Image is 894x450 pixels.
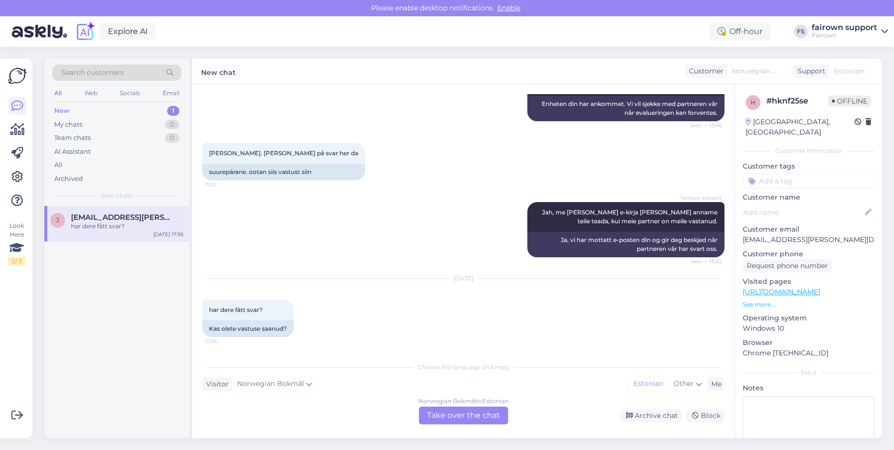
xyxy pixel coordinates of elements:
p: See more ... [743,300,874,309]
div: Request phone number [743,259,832,273]
div: Take over the chat [419,407,508,424]
span: New chats [101,191,133,200]
div: fairown support [812,24,877,32]
p: Chrome [TECHNICAL_ID] [743,348,874,358]
div: Web [82,87,100,100]
div: har dere fått svar? [71,222,183,231]
span: jonr.eliassen@gmail.com [71,213,173,222]
div: [DATE] [202,274,724,283]
div: Support [793,66,825,76]
div: Visitor [202,379,229,389]
span: h [751,99,756,106]
img: explore-ai [75,21,96,42]
div: All [54,160,63,170]
span: Search customers [61,68,124,78]
span: Norwegian Bokmål [237,379,304,389]
div: Archive chat [620,409,682,422]
span: j [56,216,59,224]
span: [PERSON_NAME]. [PERSON_NAME] på svar her da [209,149,358,157]
span: Offline [828,96,871,106]
div: Customer [685,66,723,76]
div: Me [707,379,722,389]
span: Jah, me [PERSON_NAME] e-kirja [PERSON_NAME] anname teile teada, kui meie partner on meile vastanud. [542,208,719,225]
div: Norwegian Bokmål to Estonian [418,397,509,406]
p: [EMAIL_ADDRESS][PERSON_NAME][DOMAIN_NAME] [743,235,874,245]
div: Team chats [54,133,91,143]
div: All [52,87,64,100]
div: [DATE] 17:36 [153,231,183,238]
div: My chats [54,120,82,130]
div: suurepärane. ootan siis vastust siin [202,164,365,180]
a: fairown supportFairown [812,24,888,39]
div: 0 [165,120,179,130]
p: Customer phone [743,249,874,259]
div: # hknf25se [766,95,828,107]
p: Operating system [743,313,874,323]
div: [GEOGRAPHIC_DATA], [GEOGRAPHIC_DATA] [746,117,855,138]
span: Estonian [834,66,864,76]
span: Seen ✓ 15:22 [685,258,722,265]
span: Norwegian Bokmål [732,66,780,76]
div: Fairown [812,32,877,39]
p: Notes [743,383,874,393]
a: Explore AI [100,23,156,40]
p: Windows 10 [743,323,874,334]
span: Enable [494,3,523,12]
div: Extra [743,368,874,377]
p: Customer name [743,192,874,203]
div: Look Here [8,221,26,266]
span: Seen ✓ 13:06 [685,122,722,129]
div: Email [161,87,181,100]
span: 15:22 [205,181,242,188]
a: [URL][DOMAIN_NAME] [743,287,820,296]
div: Socials [118,87,142,100]
div: Kas olete vastuse saanud? [202,320,294,337]
p: Customer tags [743,161,874,172]
p: Browser [743,338,874,348]
div: Estonian [628,377,668,391]
div: FS [794,25,808,38]
div: AI Assistant [54,147,91,157]
span: fairown support [681,194,722,202]
input: Add a tag [743,173,874,188]
span: har dere fått svar? [209,306,263,313]
div: Off-hour [710,23,770,40]
div: Customer information [743,146,874,155]
label: New chat [201,65,236,78]
input: Add name [743,207,863,218]
div: Enheten din har ankommet. Vi vil sjekke med partneren vår når evalueringen kan forventes. [527,96,724,121]
div: 1 [167,106,179,116]
p: Customer email [743,224,874,235]
div: Ja, vi har mottatt e-posten din og gir deg beskjed når partneren vår har svart oss. [527,232,724,257]
span: Other [674,379,694,388]
span: 17:36 [205,338,242,345]
div: 2 / 3 [8,257,26,266]
div: 0 [165,133,179,143]
div: Archived [54,174,83,184]
img: Askly Logo [8,67,27,85]
div: Choose the language and reply [202,363,724,372]
div: Block [686,409,724,422]
p: Visited pages [743,277,874,287]
div: New [54,106,69,116]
